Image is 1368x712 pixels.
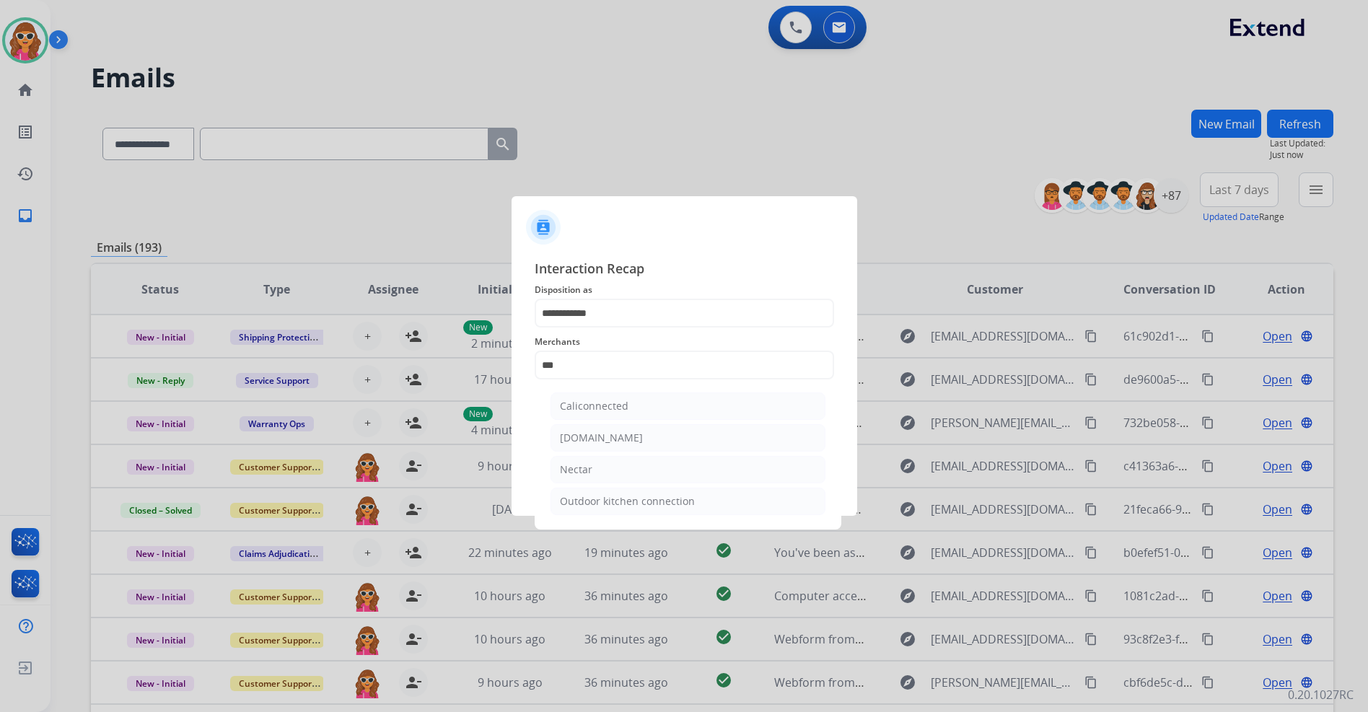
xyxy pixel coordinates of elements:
span: Interaction Recap [535,258,834,281]
span: Disposition as [535,281,834,299]
div: Caliconnected [560,399,628,413]
span: Merchants [535,333,834,351]
img: contactIcon [526,210,561,245]
div: Outdoor kitchen connection [560,494,695,509]
div: Nectar [560,462,592,477]
p: 0.20.1027RC [1288,686,1354,703]
div: [DOMAIN_NAME] [560,431,643,445]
